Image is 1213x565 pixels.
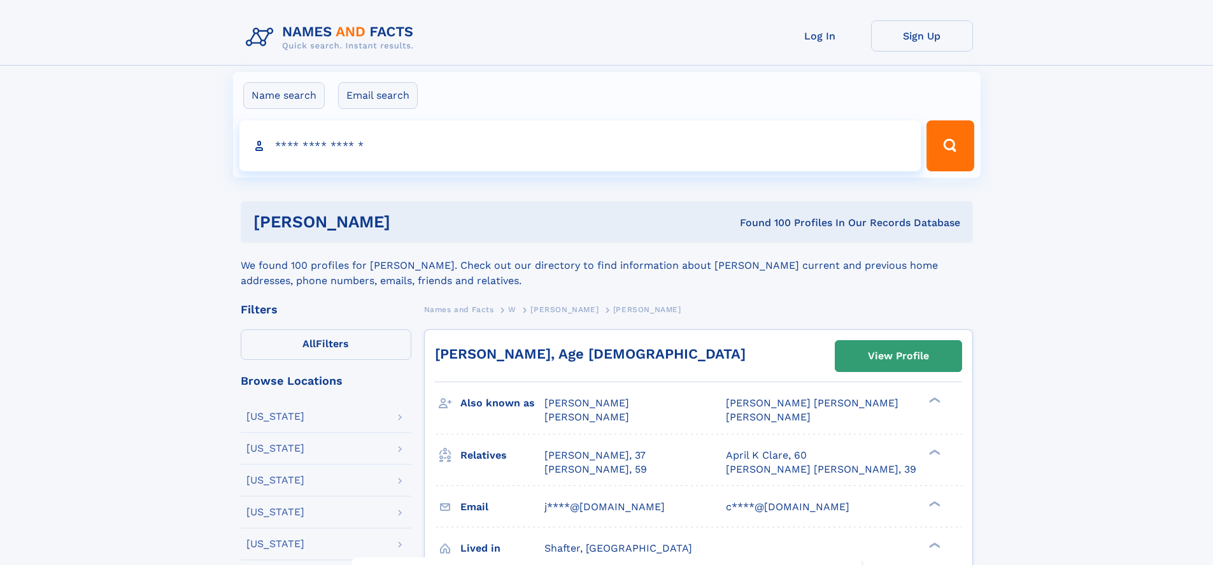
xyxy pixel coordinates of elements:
span: W [508,305,516,314]
div: We found 100 profiles for [PERSON_NAME]. Check out our directory to find information about [PERSO... [241,243,973,289]
span: [PERSON_NAME] [PERSON_NAME] [726,397,898,409]
h3: Email [460,496,544,518]
h3: Lived in [460,538,544,559]
div: Browse Locations [241,375,411,387]
input: search input [239,120,921,171]
a: [PERSON_NAME], 59 [544,462,647,476]
span: Shafter, [GEOGRAPHIC_DATA] [544,542,692,554]
span: [PERSON_NAME] [530,305,599,314]
div: ❯ [926,448,941,456]
a: View Profile [835,341,961,371]
a: Log In [769,20,871,52]
div: ❯ [926,499,941,508]
h3: Also known as [460,392,544,414]
button: Search Button [926,120,974,171]
a: W [508,301,516,317]
div: [US_STATE] [246,539,304,549]
label: Email search [338,82,418,109]
div: ❯ [926,396,941,404]
div: Found 100 Profiles In Our Records Database [565,216,960,230]
a: [PERSON_NAME] [PERSON_NAME], 39 [726,462,916,476]
label: Filters [241,329,411,360]
a: Sign Up [871,20,973,52]
span: [PERSON_NAME] [544,411,629,423]
div: View Profile [868,341,929,371]
div: [US_STATE] [246,475,304,485]
a: [PERSON_NAME], 37 [544,448,646,462]
span: [PERSON_NAME] [544,397,629,409]
img: Logo Names and Facts [241,20,424,55]
div: [US_STATE] [246,411,304,422]
span: All [302,338,316,350]
h3: Relatives [460,445,544,466]
div: [US_STATE] [246,443,304,454]
span: [PERSON_NAME] [613,305,681,314]
a: [PERSON_NAME] [530,301,599,317]
a: [PERSON_NAME], Age [DEMOGRAPHIC_DATA] [435,346,746,362]
div: Filters [241,304,411,315]
a: April K Clare, 60 [726,448,807,462]
label: Name search [243,82,325,109]
span: [PERSON_NAME] [726,411,811,423]
div: ❯ [926,541,941,549]
h1: [PERSON_NAME] [253,214,565,230]
div: [US_STATE] [246,507,304,517]
a: Names and Facts [424,301,494,317]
